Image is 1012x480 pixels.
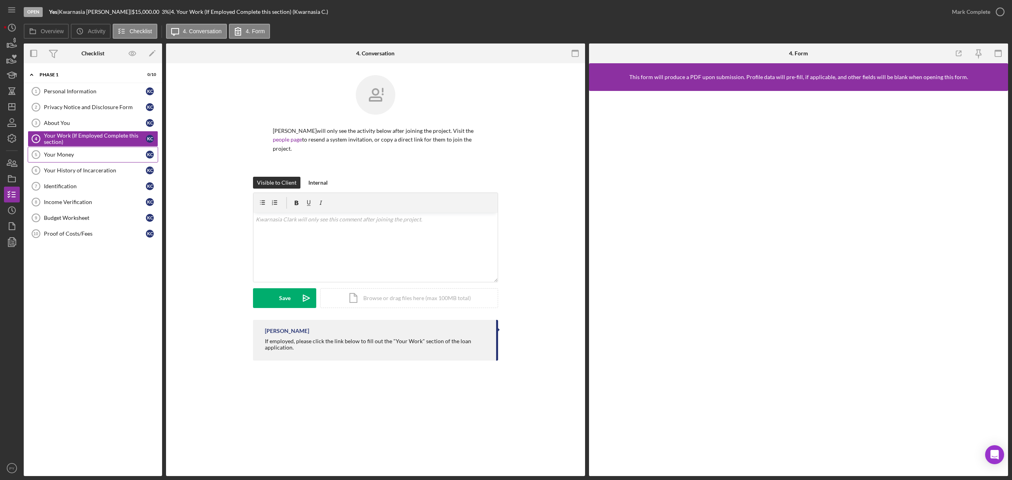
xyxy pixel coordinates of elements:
div: [PERSON_NAME] [265,328,309,334]
a: 4Your Work (If Employed Complete this section)KC [28,131,158,147]
button: Mark Complete [944,4,1008,20]
tspan: 10 [33,231,38,236]
div: 4. Form [789,50,808,57]
div: K C [146,182,154,190]
a: 2Privacy Notice and Disclosure FormKC [28,99,158,115]
div: 4. Conversation [356,50,395,57]
a: 8Income VerificationKC [28,194,158,210]
a: people page [273,136,302,143]
button: Checklist [113,24,157,39]
tspan: 1 [35,89,37,94]
tspan: 7 [35,184,37,189]
a: 7IdentificationKC [28,178,158,194]
a: 10Proof of Costs/FeesKC [28,226,158,242]
div: Kwarnasia [PERSON_NAME] | [59,9,132,15]
a: 9Budget WorksheetKC [28,210,158,226]
div: K C [146,103,154,111]
div: 3 % [162,9,169,15]
div: | 4. Your Work (If Employed Complete this section) (Kwarnasia C.) [169,9,328,15]
label: 4. Form [246,28,265,34]
div: About You [44,120,146,126]
div: Identification [44,183,146,189]
tspan: 3 [35,121,37,125]
a: 1Personal InformationKC [28,83,158,99]
div: K C [146,87,154,95]
button: Internal [304,177,332,189]
text: PY [9,466,15,471]
div: Income Verification [44,199,146,205]
label: Overview [41,28,64,34]
div: Personal Information [44,88,146,94]
button: Visible to Client [253,177,300,189]
div: Internal [308,177,328,189]
div: Your History of Incarceration [44,167,146,174]
div: K C [146,214,154,222]
button: 4. Conversation [166,24,227,39]
div: Visible to Client [257,177,296,189]
tspan: 9 [35,215,37,220]
button: Overview [24,24,69,39]
button: 4. Form [229,24,270,39]
div: K C [146,151,154,159]
div: K C [146,198,154,206]
iframe: Lenderfit form [597,99,1001,468]
div: This form will produce a PDF upon submission. Profile data will pre-fill, if applicable, and othe... [629,74,968,80]
div: K C [146,230,154,238]
div: If employed, please click the link below to fill out the "Your Work" section of the loan applicat... [265,338,488,351]
div: Open [24,7,43,17]
a: 6Your History of IncarcerationKC [28,163,158,178]
a: 5Your MoneyKC [28,147,158,163]
div: Save [279,288,291,308]
button: PY [4,460,20,476]
tspan: 2 [35,105,37,110]
div: Privacy Notice and Disclosure Form [44,104,146,110]
div: K C [146,135,154,143]
button: Save [253,288,316,308]
div: K C [146,166,154,174]
div: Phase 1 [40,72,136,77]
tspan: 4 [35,136,38,141]
div: K C [146,119,154,127]
tspan: 5 [35,152,37,157]
div: Budget Worksheet [44,215,146,221]
tspan: 8 [35,200,37,204]
b: Yes [49,8,57,15]
div: Checklist [81,50,104,57]
label: Checklist [130,28,152,34]
div: $15,000.00 [132,9,162,15]
p: [PERSON_NAME] will only see the activity below after joining the project. Visit the to resend a s... [273,127,478,153]
div: Mark Complete [952,4,990,20]
div: 0 / 10 [142,72,156,77]
div: Your Work (If Employed Complete this section) [44,132,146,145]
div: | [49,9,59,15]
button: Activity [71,24,110,39]
div: Proof of Costs/Fees [44,231,146,237]
div: Your Money [44,151,146,158]
label: 4. Conversation [183,28,222,34]
a: 3About YouKC [28,115,158,131]
div: Open Intercom Messenger [985,445,1004,464]
label: Activity [88,28,105,34]
tspan: 6 [35,168,37,173]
